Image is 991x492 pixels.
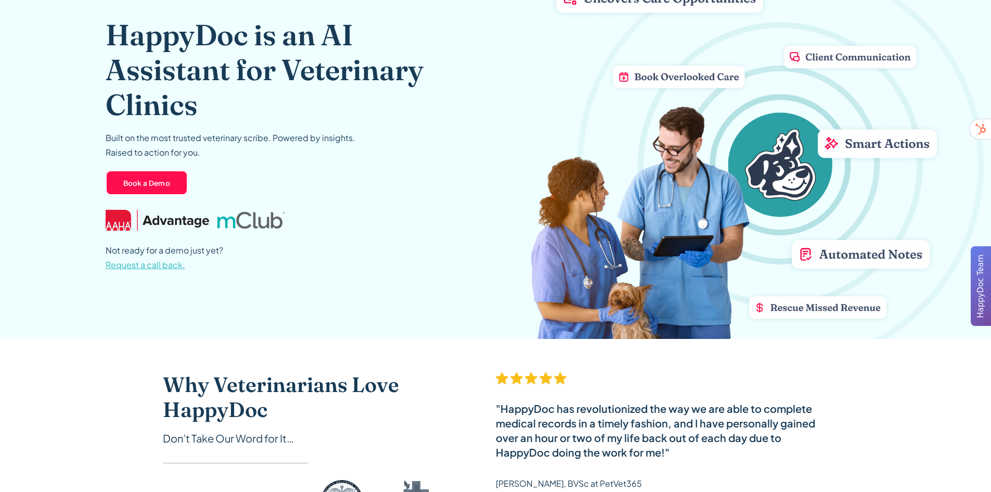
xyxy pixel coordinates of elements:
[217,212,284,229] img: mclub logo
[106,131,355,160] p: Built on the most trusted veterinary scribe. Powered by insights. Raised to action for you.
[106,170,188,195] a: Book a Demo
[496,476,642,491] p: [PERSON_NAME], BVSc at PetVet365
[163,372,454,422] h2: Why Veterinarians Love HappyDoc
[106,243,223,272] p: Not ready for a demo just yet?
[106,210,210,231] img: AAHA Advantage logo
[106,17,457,122] h1: HappyDoc is an AI Assistant for Veterinary Clinics
[106,259,185,270] span: Request a call back.
[496,401,829,460] div: "HappyDoc has revolutionized the way we are able to complete medical records in a timely fashion,...
[163,431,454,446] div: Don’t Take Our Word for It…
